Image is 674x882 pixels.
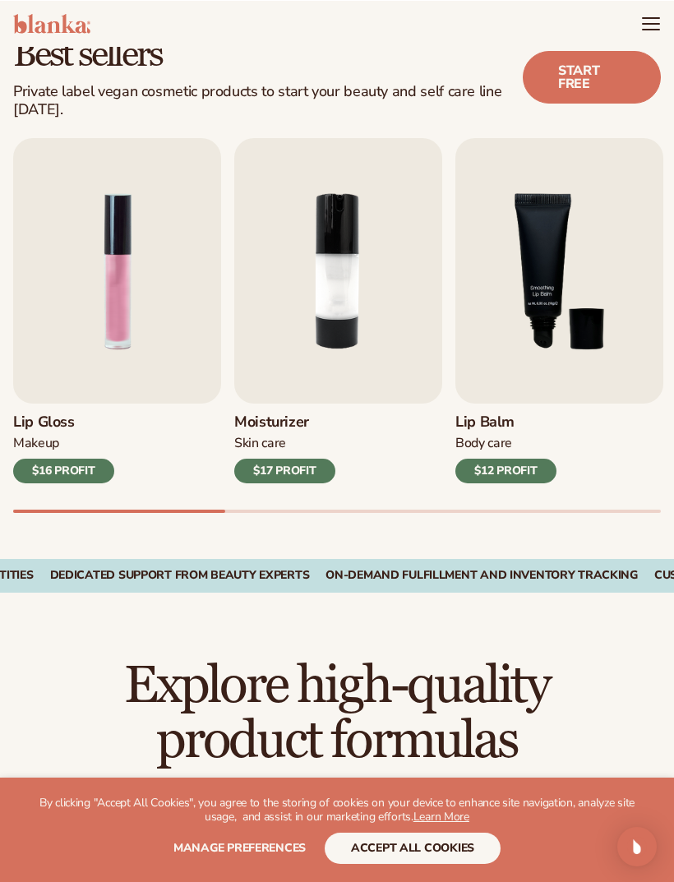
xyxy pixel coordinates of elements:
[46,774,628,810] p: We offer a wide range of vegan private label makeup options, including organic, natural, and crue...
[50,568,310,582] div: Dedicated Support From Beauty Experts
[234,137,442,482] a: 2 / 9
[13,458,114,483] div: $16 PROFIT
[455,434,556,451] div: Body Care
[234,434,335,451] div: Skin Care
[33,796,641,824] p: By clicking "Accept All Cookies", you agree to the storing of cookies on your device to enhance s...
[13,434,114,451] div: Makeup
[455,413,556,431] h3: Lip Balm
[523,50,661,103] a: Start free
[641,13,661,33] summary: Menu
[13,13,90,33] img: logo
[46,658,628,768] h2: Explore high-quality product formulas
[617,826,657,866] div: Open Intercom Messenger
[325,568,638,582] div: On-Demand Fulfillment and Inventory Tracking
[413,808,469,824] a: Learn More
[325,832,501,863] button: accept all cookies
[455,137,663,482] a: 3 / 9
[13,413,114,431] h3: Lip Gloss
[13,82,523,118] div: Private label vegan cosmetic products to start your beauty and self care line [DATE].
[13,35,523,72] h2: Best sellers
[13,137,221,482] a: 1 / 9
[455,458,556,483] div: $12 PROFIT
[173,832,306,863] button: Manage preferences
[234,413,335,431] h3: Moisturizer
[173,839,306,855] span: Manage preferences
[234,458,335,483] div: $17 PROFIT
